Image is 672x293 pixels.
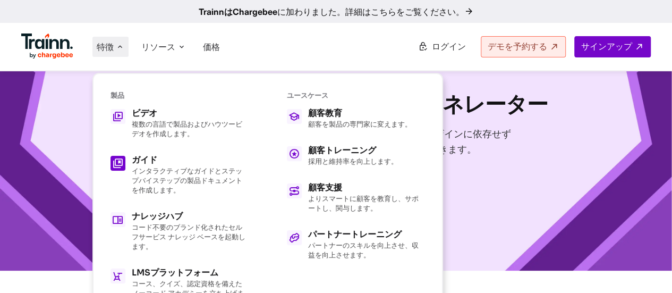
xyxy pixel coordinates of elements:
font: 顧客を製品の専門家に変えます。 [308,120,412,128]
font: 。詳細はこちらをご覧ください。 [337,6,464,17]
font: 製品 [110,91,124,100]
font: ナレッジハブ [132,211,183,222]
font: ガイド [132,154,157,165]
font: ビデオ [132,107,157,119]
a: ガイド インタラクティブなガイドとステップバイステップの製品ドキュメントを作成します。 [110,156,249,195]
font: ログイン [432,41,466,52]
a: パートナートレーニング パートナーのスキルを向上させ、収益を向上させます。 [287,230,425,260]
font: に加わりました [277,6,337,17]
img: トレインのロゴ [21,34,73,59]
a: 顧客教育 顧客を製品の専門家に変えます。 [287,109,425,129]
a: ビデオ 複数の言語で製品およびハウツービデオを作成します。 [110,109,249,139]
font: パートナーのスキルを向上させ、収益を向上させます。 [308,241,419,259]
font: 顧客支援 [308,182,342,193]
font: サインアップ [581,41,632,52]
font: インタラクティブなガイドとステップバイステップの製品ドキュメントを作成します。 [132,166,242,194]
font: パートナートレーニング [308,229,402,240]
iframe: チャットウィジェット [619,242,672,293]
font: デモを予約する [488,41,547,52]
a: ログイン [412,37,472,57]
font: 特徴 [97,41,114,52]
a: 顧客支援 よりスマートに顧客を教育し、サポートし、関与します。 [287,183,425,213]
font: 顧客教育 [308,107,342,119]
font: 顧客トレーニング [308,145,376,156]
font: Trainnは [199,6,233,17]
a: ナレッジハブ コード不要のブランド化されたセルフサービス ナレッジ ベースを起動します。 [110,212,249,252]
font: よりスマートに顧客を教育し、サポートし、関与します。 [308,194,419,212]
a: デモを予約する [481,36,566,57]
font: 採用と維持率を向上します。 [308,157,398,165]
font: リソース [141,41,175,52]
font: LMSプラットフォーム [132,267,218,278]
font: 複数の言語で製品およびハウツービデオを作成します。 [132,120,242,138]
a: サインアップ [574,36,651,57]
a: 顧客トレーニング 採用と維持率を向上します。 [287,146,425,166]
font: ユースケース [287,91,328,100]
font: Chargebee [233,6,277,17]
a: 価格 [203,41,220,52]
font: コード不要のブランド化されたセルフサービス ナレッジ ベースを起動します。 [132,223,245,250]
